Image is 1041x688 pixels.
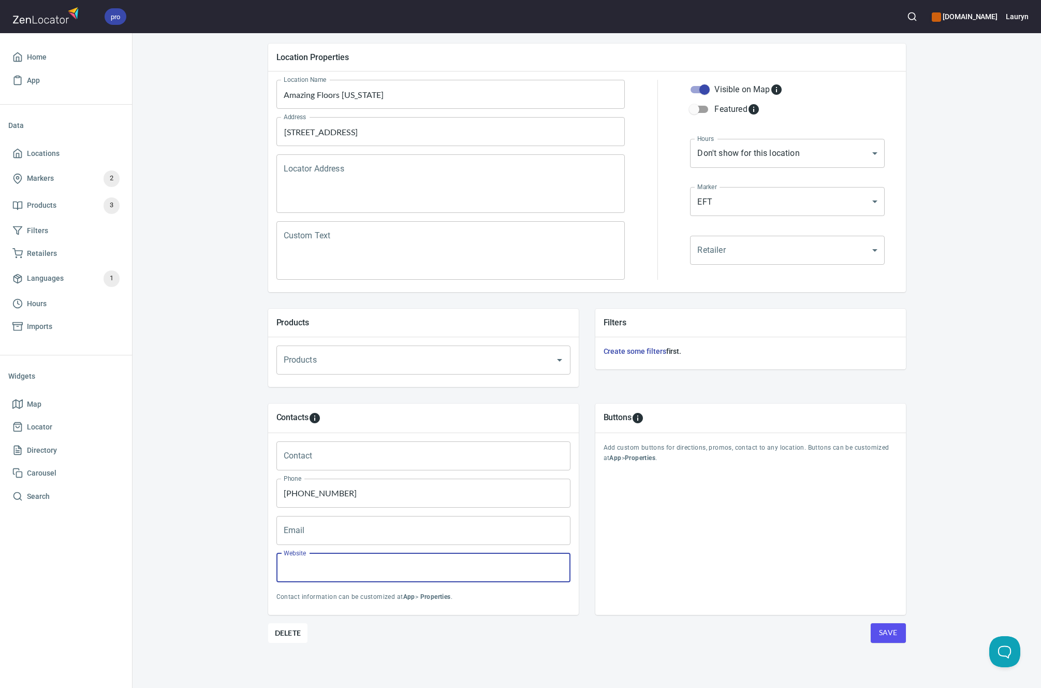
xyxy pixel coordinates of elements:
[604,346,898,357] h6: first.
[27,272,64,285] span: Languages
[604,317,898,328] h5: Filters
[8,415,124,439] a: Locator
[105,11,126,22] span: pro
[27,199,56,212] span: Products
[276,317,570,328] h5: Products
[104,199,120,211] span: 3
[309,412,321,424] svg: To add custom contact information for locations, please go to Apps > Properties > Contacts.
[747,103,760,116] svg: Featured locations are moved to the top of the search results list.
[690,139,885,168] div: Don't show for this location
[105,8,126,25] div: pro
[27,147,60,160] span: Locations
[714,103,759,116] div: Featured
[604,443,898,464] p: Add custom buttons for directions, promos, contact to any location. Buttons can be customized at > .
[690,236,885,265] div: ​
[27,490,50,503] span: Search
[609,454,621,462] b: App
[932,12,941,22] button: color-CE600E
[604,347,666,355] a: Create some filters
[1006,11,1029,22] h6: Lauryn
[8,292,124,316] a: Hours
[8,242,124,265] a: Retailers
[8,364,124,389] li: Widgets
[403,593,415,600] b: App
[625,454,655,462] b: Properties
[104,273,120,284] span: 1
[268,623,308,643] button: Delete
[276,592,570,603] p: Contact information can be customized at > .
[901,5,923,28] button: Search
[281,350,537,370] input: Products
[8,265,124,292] a: Languages1
[8,113,124,138] li: Data
[276,412,309,424] h5: Contacts
[8,192,124,219] a: Products3
[27,247,57,260] span: Retailers
[8,439,124,462] a: Directory
[714,83,782,96] div: Visible on Map
[420,593,451,600] b: Properties
[932,11,998,22] h6: [DOMAIN_NAME]
[932,5,998,28] div: Manage your apps
[104,173,120,184] span: 2
[8,165,124,192] a: Markers2
[8,462,124,485] a: Carousel
[27,320,52,333] span: Imports
[8,315,124,338] a: Imports
[8,393,124,416] a: Map
[276,52,898,63] h5: Location Properties
[27,74,40,87] span: App
[8,69,124,92] a: App
[879,626,898,639] span: Save
[552,353,567,367] button: Open
[27,297,47,310] span: Hours
[690,187,885,216] div: EFT
[8,142,124,165] a: Locations
[770,83,783,96] svg: Whether the location is visible on the map.
[632,412,644,424] svg: To add custom buttons for locations, please go to Apps > Properties > Buttons.
[989,636,1020,667] iframe: Help Scout Beacon - Open
[27,467,56,480] span: Carousel
[871,623,906,643] button: Save
[604,412,632,424] h5: Buttons
[27,444,57,457] span: Directory
[1006,5,1029,28] button: Lauryn
[27,398,41,411] span: Map
[8,219,124,242] a: Filters
[8,46,124,69] a: Home
[27,421,52,434] span: Locator
[27,51,47,64] span: Home
[12,4,82,26] img: zenlocator
[27,172,54,185] span: Markers
[8,485,124,508] a: Search
[275,627,301,639] span: Delete
[27,224,48,237] span: Filters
